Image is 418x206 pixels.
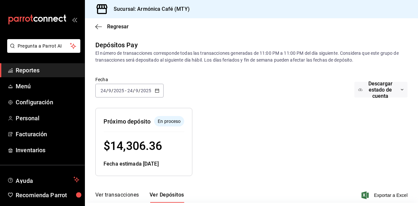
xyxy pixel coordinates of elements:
[111,88,113,93] span: /
[154,116,184,126] div: El depósito aún no se ha enviado a tu cuenta bancaria.
[100,88,106,93] input: --
[363,191,408,199] button: Exportar a Excel
[138,88,140,93] span: /
[127,88,133,93] input: --
[140,88,152,93] input: ----
[18,43,70,50] span: Pregunta a Parrot AI
[104,139,162,153] span: $ 14,306.36
[125,88,126,93] span: -
[5,47,80,54] a: Pregunta a Parrot AI
[16,176,71,184] span: Ayuda
[155,118,183,125] span: En proceso
[95,192,184,203] div: navigation tabs
[16,191,79,199] span: Recomienda Parrot
[95,40,138,50] div: Depósitos Pay
[16,130,79,139] span: Facturación
[104,117,151,126] div: Próximo depósito
[16,82,79,91] span: Menú
[7,39,80,53] button: Pregunta a Parrot AI
[135,88,138,93] input: --
[113,88,124,93] input: ----
[16,66,79,75] span: Reportes
[95,192,139,203] button: Ver transacciones
[95,50,408,64] div: El número de transacciones corresponde todas las transacciones generadas de 11:00 PM a 11:00 PM d...
[362,81,398,99] span: Descargar estado de cuenta
[95,23,129,30] button: Regresar
[107,23,129,30] span: Regresar
[16,114,79,123] span: Personal
[133,88,135,93] span: /
[354,82,408,97] button: Descargar estado de cuenta
[16,146,79,154] span: Inventarios
[16,98,79,107] span: Configuración
[108,5,190,13] h3: Sucursal: Armónica Café (MTY)
[108,88,111,93] input: --
[106,88,108,93] span: /
[150,192,184,203] button: Ver Depósitos
[104,160,184,168] div: Fecha estimada [DATE]
[72,17,77,22] button: open_drawer_menu
[95,77,164,82] label: Fecha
